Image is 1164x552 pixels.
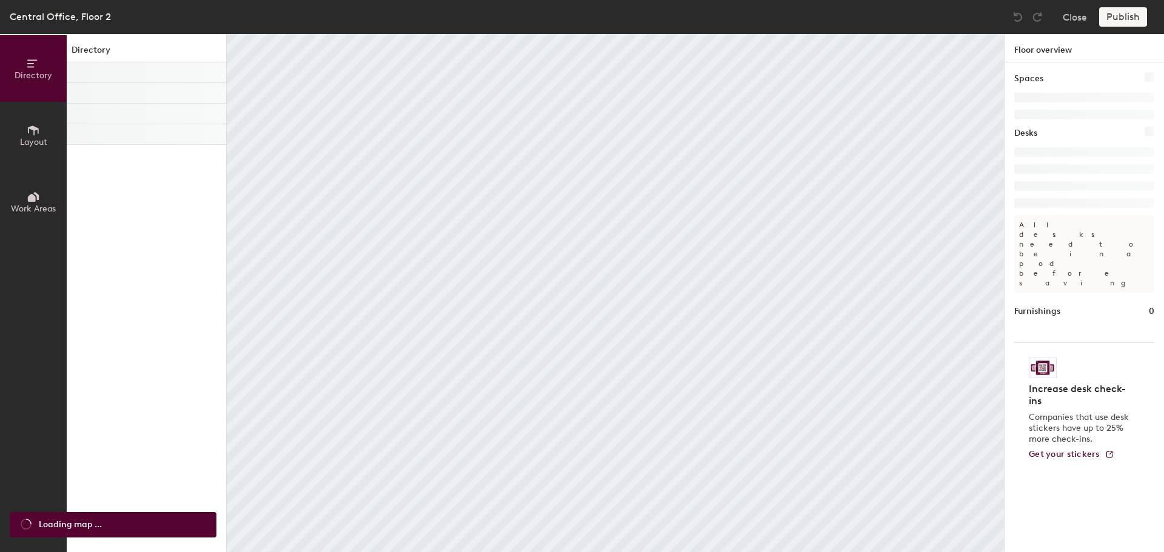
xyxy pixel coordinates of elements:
[15,70,52,81] span: Directory
[1029,449,1100,459] span: Get your stickers
[1014,305,1060,318] h1: Furnishings
[1149,305,1154,318] h1: 0
[1029,383,1132,407] h4: Increase desk check-ins
[39,518,102,531] span: Loading map ...
[10,9,111,24] div: Central Office, Floor 2
[1031,11,1043,23] img: Redo
[1063,7,1087,27] button: Close
[1029,450,1114,460] a: Get your stickers
[1029,357,1057,378] img: Sticker logo
[1029,412,1132,445] p: Companies that use desk stickers have up to 25% more check-ins.
[1014,127,1037,140] h1: Desks
[1014,215,1154,293] p: All desks need to be in a pod before saving
[1014,72,1043,85] h1: Spaces
[67,44,226,62] h1: Directory
[227,34,1004,552] canvas: Map
[11,204,56,214] span: Work Areas
[1005,34,1164,62] h1: Floor overview
[20,137,47,147] span: Layout
[1012,11,1024,23] img: Undo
